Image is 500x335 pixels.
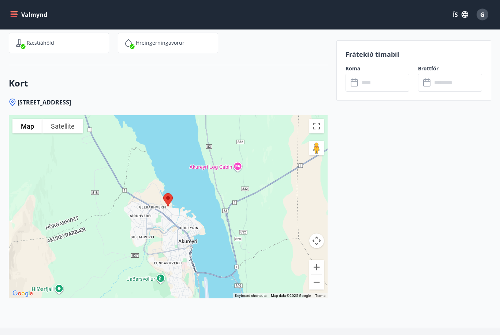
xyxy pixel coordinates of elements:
button: Show satellite imagery [42,119,83,133]
label: Koma [346,65,410,72]
button: Keyboard shortcuts [235,293,266,298]
p: Hreingerningavörur [136,39,184,47]
img: Google [11,289,35,298]
button: ÍS [449,8,472,21]
button: Map camera controls [309,233,324,248]
button: Zoom in [309,260,324,275]
p: Ræstiáhöld [27,39,54,47]
label: Brottför [418,65,482,72]
span: G [480,11,485,19]
span: Map data ©2025 Google [271,294,311,298]
span: [STREET_ADDRESS] [18,98,71,106]
button: Drag Pegman onto the map to open Street View [309,141,324,155]
button: G [474,6,491,23]
button: Zoom out [309,275,324,290]
button: Toggle fullscreen view [309,119,324,133]
a: Terms (opens in new tab) [315,294,325,298]
img: IEMZxl2UAX2uiPqnGqR2ECYTbkBjM7IGMvKNT7zJ.svg [124,38,133,47]
h3: Kort [9,77,328,89]
button: menu [9,8,50,21]
img: saOQRUK9k0plC04d75OSnkMeCb4WtbSIwuaOqe9o.svg [15,38,24,47]
a: Open this area in Google Maps (opens a new window) [11,289,35,298]
p: Frátekið tímabil [346,49,482,59]
button: Show street map [12,119,42,133]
